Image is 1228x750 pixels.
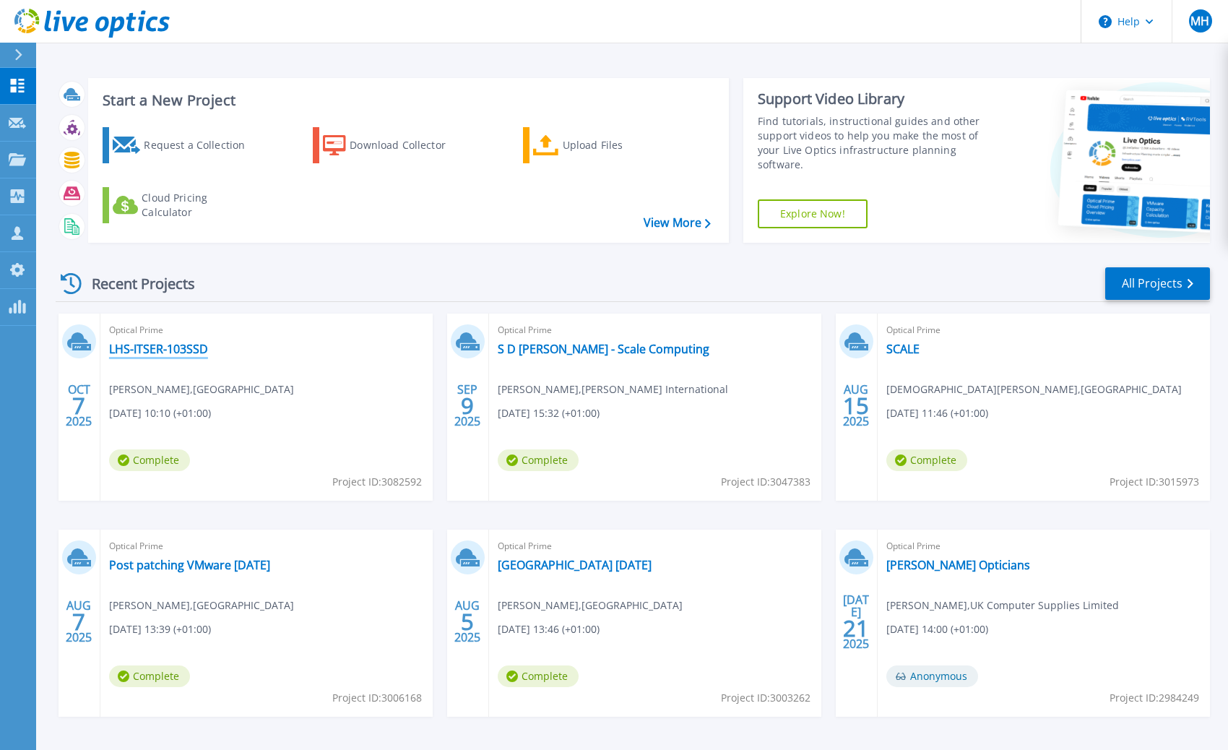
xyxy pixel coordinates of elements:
[350,131,465,160] div: Download Collector
[498,538,813,554] span: Optical Prime
[72,616,85,628] span: 7
[758,90,994,108] div: Support Video Library
[332,474,422,490] span: Project ID: 3082592
[498,558,652,572] a: [GEOGRAPHIC_DATA] [DATE]
[109,405,211,421] span: [DATE] 10:10 (+01:00)
[886,621,988,637] span: [DATE] 14:00 (+01:00)
[109,322,424,338] span: Optical Prime
[461,400,474,412] span: 9
[103,187,264,223] a: Cloud Pricing Calculator
[842,595,870,648] div: [DATE] 2025
[109,382,294,397] span: [PERSON_NAME] , [GEOGRAPHIC_DATA]
[332,690,422,706] span: Project ID: 3006168
[144,131,259,160] div: Request a Collection
[886,538,1201,554] span: Optical Prime
[498,449,579,471] span: Complete
[142,191,257,220] div: Cloud Pricing Calculator
[109,538,424,554] span: Optical Prime
[1110,690,1199,706] span: Project ID: 2984249
[886,322,1201,338] span: Optical Prime
[498,405,600,421] span: [DATE] 15:32 (+01:00)
[109,449,190,471] span: Complete
[109,558,270,572] a: Post patching VMware [DATE]
[886,405,988,421] span: [DATE] 11:46 (+01:00)
[843,400,869,412] span: 15
[498,621,600,637] span: [DATE] 13:46 (+01:00)
[721,474,810,490] span: Project ID: 3047383
[1190,15,1209,27] span: MH
[65,595,92,648] div: AUG 2025
[644,216,711,230] a: View More
[758,114,994,172] div: Find tutorials, instructional guides and other support videos to help you make the most of your L...
[56,266,215,301] div: Recent Projects
[563,131,678,160] div: Upload Files
[886,665,978,687] span: Anonymous
[842,379,870,432] div: AUG 2025
[886,558,1030,572] a: [PERSON_NAME] Opticians
[1110,474,1199,490] span: Project ID: 3015973
[103,127,264,163] a: Request a Collection
[843,622,869,634] span: 21
[1105,267,1210,300] a: All Projects
[109,665,190,687] span: Complete
[109,621,211,637] span: [DATE] 13:39 (+01:00)
[498,342,709,356] a: S D [PERSON_NAME] - Scale Computing
[103,92,710,108] h3: Start a New Project
[454,595,481,648] div: AUG 2025
[498,598,683,613] span: [PERSON_NAME] , [GEOGRAPHIC_DATA]
[721,690,810,706] span: Project ID: 3003262
[109,598,294,613] span: [PERSON_NAME] , [GEOGRAPHIC_DATA]
[886,449,967,471] span: Complete
[72,400,85,412] span: 7
[886,598,1119,613] span: [PERSON_NAME] , UK Computer Supplies Limited
[65,379,92,432] div: OCT 2025
[498,382,728,397] span: [PERSON_NAME] , [PERSON_NAME] International
[498,322,813,338] span: Optical Prime
[454,379,481,432] div: SEP 2025
[523,127,684,163] a: Upload Files
[886,382,1182,397] span: [DEMOGRAPHIC_DATA][PERSON_NAME] , [GEOGRAPHIC_DATA]
[109,342,208,356] a: LHS-ITSER-103SSD
[758,199,868,228] a: Explore Now!
[313,127,474,163] a: Download Collector
[461,616,474,628] span: 5
[886,342,920,356] a: SCALE
[498,665,579,687] span: Complete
